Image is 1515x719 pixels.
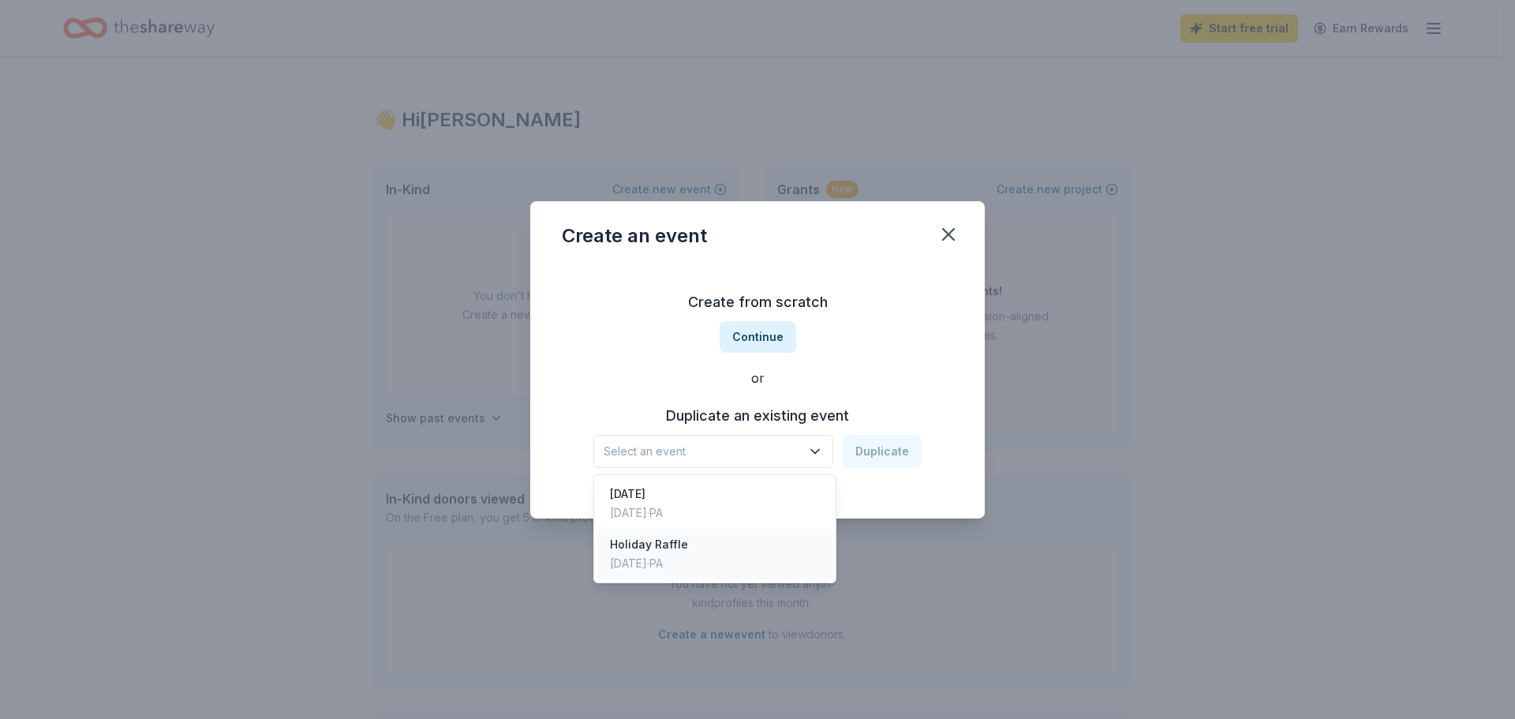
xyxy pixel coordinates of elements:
[593,435,833,468] button: Select an event
[610,554,688,573] div: [DATE] · PA
[593,474,836,583] div: Select an event
[610,485,663,504] div: [DATE]
[610,504,663,522] div: [DATE] · PA
[610,535,688,554] div: Holiday Raffle
[604,442,801,461] span: Select an event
